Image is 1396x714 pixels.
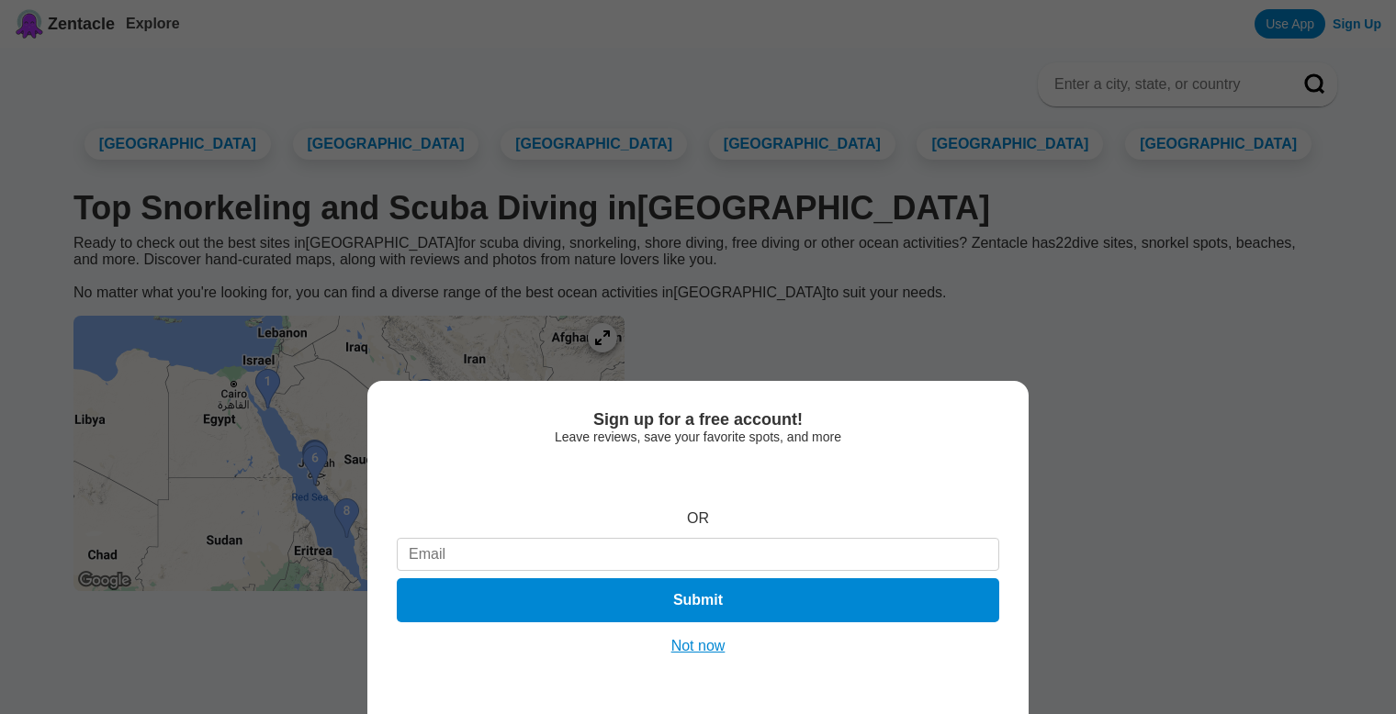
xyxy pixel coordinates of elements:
[397,538,999,571] input: Email
[666,637,731,655] button: Not now
[397,430,999,444] div: Leave reviews, save your favorite spots, and more
[687,510,709,527] div: OR
[397,578,999,622] button: Submit
[397,410,999,430] div: Sign up for a free account!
